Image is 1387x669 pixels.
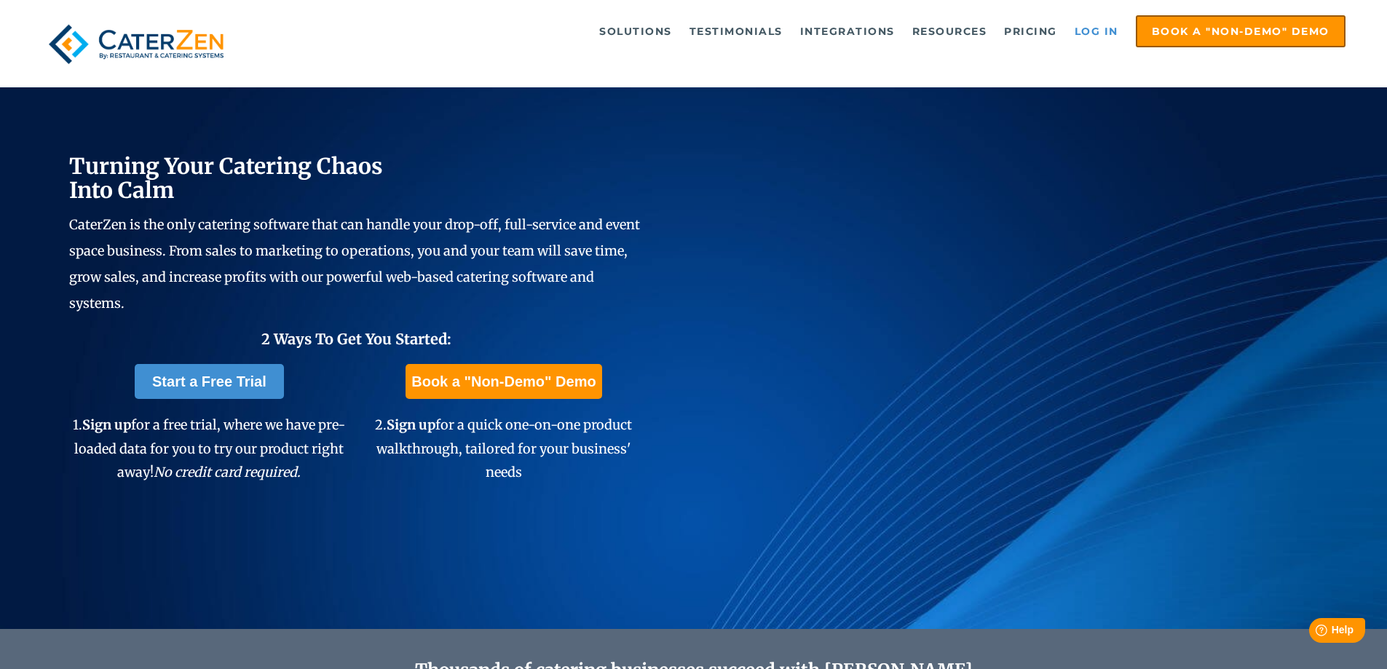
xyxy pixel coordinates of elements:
[997,17,1064,46] a: Pricing
[69,152,383,204] span: Turning Your Catering Chaos Into Calm
[387,416,435,433] span: Sign up
[406,364,601,399] a: Book a "Non-Demo" Demo
[793,17,902,46] a: Integrations
[1257,612,1371,653] iframe: Help widget launcher
[592,17,679,46] a: Solutions
[135,364,284,399] a: Start a Free Trial
[42,15,231,73] img: caterzen
[375,416,632,480] span: 2. for a quick one-on-one product walkthrough, tailored for your business' needs
[264,15,1345,47] div: Navigation Menu
[682,17,790,46] a: Testimonials
[82,416,131,433] span: Sign up
[261,330,451,348] span: 2 Ways To Get You Started:
[905,17,995,46] a: Resources
[1136,15,1345,47] a: Book a "Non-Demo" Demo
[73,416,345,480] span: 1. for a free trial, where we have pre-loaded data for you to try our product right away!
[69,216,640,312] span: CaterZen is the only catering software that can handle your drop-off, full-service and event spac...
[1067,17,1126,46] a: Log in
[154,464,301,480] em: No credit card required.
